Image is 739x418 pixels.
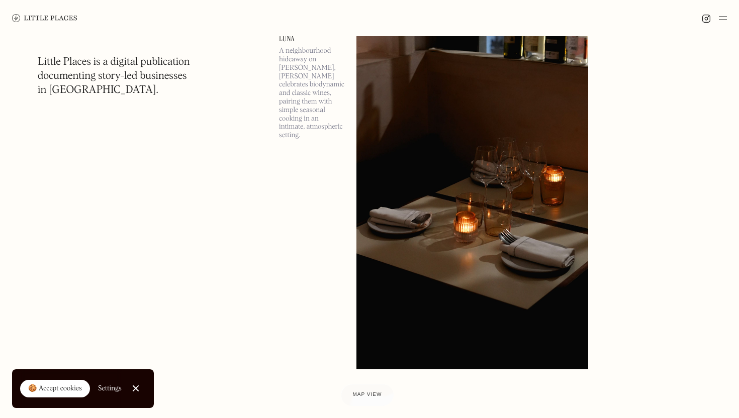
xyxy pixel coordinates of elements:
div: 🍪 Accept cookies [28,384,82,394]
img: Luna [356,35,588,369]
h1: Little Places is a digital publication documenting story-led businesses in [GEOGRAPHIC_DATA]. [38,55,190,97]
a: Map view [341,384,394,406]
a: Settings [98,377,122,400]
span: Map view [353,392,382,397]
a: Close Cookie Popup [126,378,146,398]
a: Luna [279,35,344,43]
a: 🍪 Accept cookies [20,380,90,398]
p: A neighbourhood hideaway on [PERSON_NAME], [PERSON_NAME] celebrates biodynamic and classic wines,... [279,47,344,140]
div: Settings [98,385,122,392]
